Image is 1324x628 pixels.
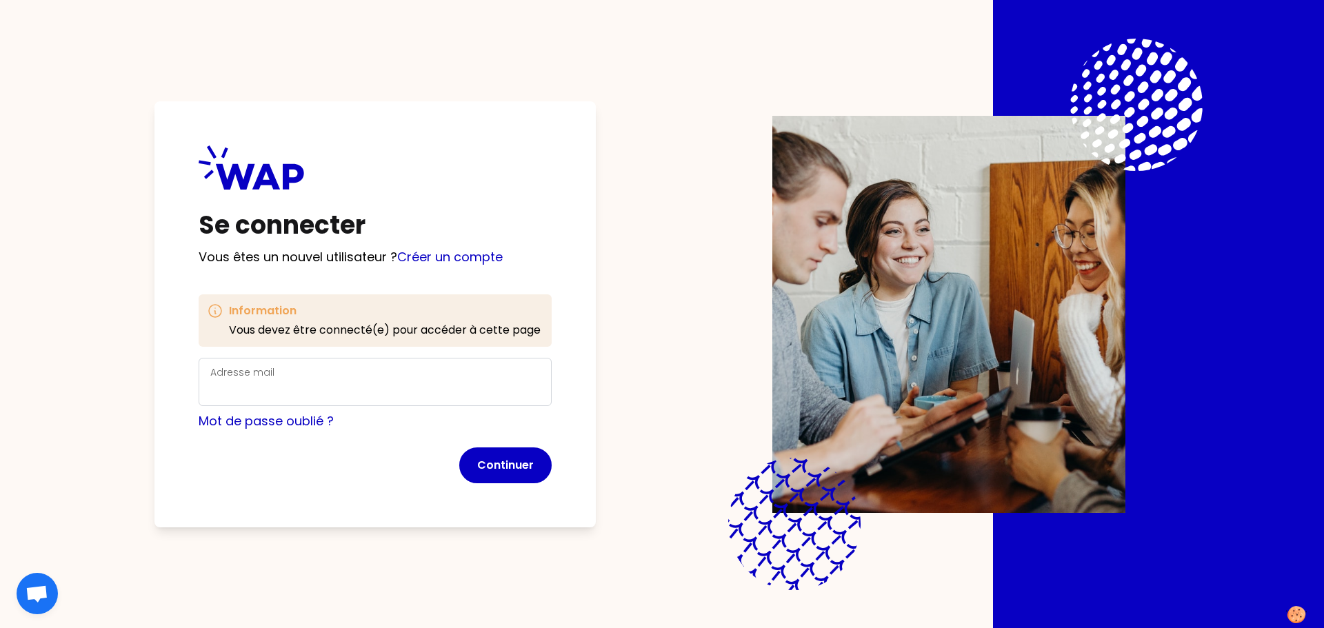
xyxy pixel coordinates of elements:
[229,322,541,338] p: Vous devez être connecté(e) pour accéder à cette page
[17,573,58,614] div: Ouvrir le chat
[229,303,541,319] h3: Information
[772,116,1125,513] img: Description
[199,247,552,267] p: Vous êtes un nouvel utilisateur ?
[199,212,552,239] h1: Se connecter
[397,248,503,265] a: Créer un compte
[459,447,552,483] button: Continuer
[199,412,334,429] a: Mot de passe oublié ?
[210,365,274,379] label: Adresse mail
